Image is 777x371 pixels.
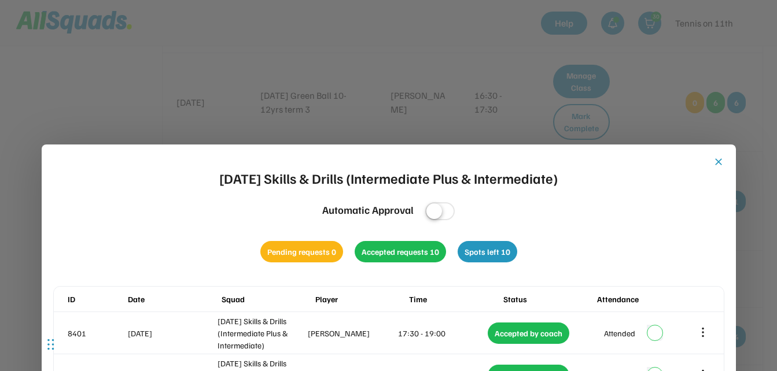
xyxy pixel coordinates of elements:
div: [DATE] Skills & Drills (Intermediate Plus & Intermediate) [219,168,558,188]
div: Attendance [597,293,688,305]
div: Pending requests 0 [260,241,343,262]
div: Status [503,293,595,305]
div: Automatic Approval [322,202,414,218]
div: [PERSON_NAME] [308,327,396,339]
div: 8401 [68,327,126,339]
div: [DATE] Skills & Drills (Intermediate Plus & Intermediate) [218,315,305,351]
div: Accepted by coach [488,322,569,344]
div: Player [315,293,407,305]
div: Attended [604,327,635,339]
div: Spots left 10 [458,241,517,262]
div: Accepted requests 10 [355,241,446,262]
div: 17:30 - 19:00 [398,327,486,339]
div: [DATE] [128,327,216,339]
div: ID [68,293,126,305]
div: Time [409,293,500,305]
button: close [713,156,724,168]
div: Squad [222,293,313,305]
div: Date [128,293,219,305]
